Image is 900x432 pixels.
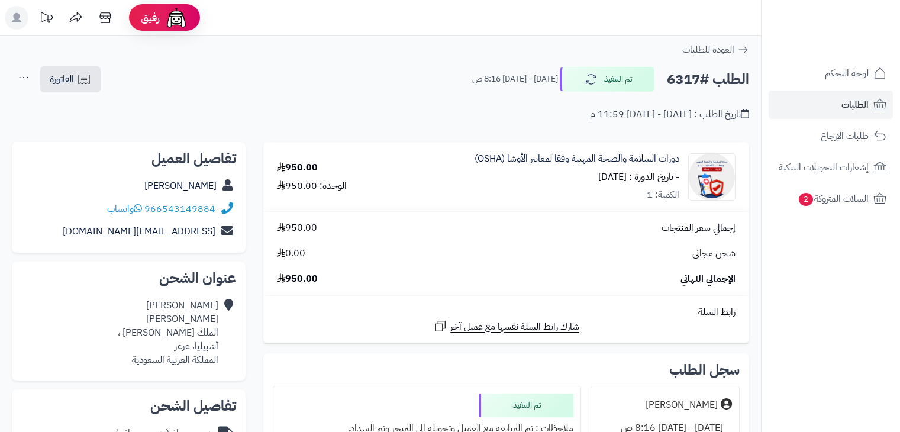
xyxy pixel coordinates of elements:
[662,221,736,235] span: إجمالي سعر المنتجات
[769,91,893,119] a: الطلبات
[472,73,558,85] small: [DATE] - [DATE] 8:16 ص
[646,398,718,412] div: [PERSON_NAME]
[689,153,735,201] img: 1752420691-%D8%A7%D9%84%D8%B3%D9%84%D8%A7%D9%85%D8%A9%20%D9%88%20%D8%A7%D9%84%D8%B5%D8%AD%D8%A9%2...
[769,153,893,182] a: إشعارات التحويلات البنكية
[680,272,736,286] span: الإجمالي النهائي
[277,161,318,175] div: 950.00
[560,67,654,92] button: تم التنفيذ
[799,193,813,206] span: 2
[144,202,215,216] a: 966543149884
[21,271,236,285] h2: عنوان الشحن
[841,96,869,113] span: الطلبات
[433,319,579,334] a: شارك رابط السلة نفسها مع عميل آخر
[820,33,889,58] img: logo-2.png
[825,65,869,82] span: لوحة التحكم
[450,320,579,334] span: شارك رابط السلة نفسها مع عميل آخر
[277,272,318,286] span: 950.00
[277,247,305,260] span: 0.00
[769,185,893,213] a: السلات المتروكة2
[144,179,217,193] a: [PERSON_NAME]
[798,191,869,207] span: السلات المتروكة
[277,221,317,235] span: 950.00
[21,151,236,166] h2: تفاصيل العميل
[21,399,236,413] h2: تفاصيل الشحن
[821,128,869,144] span: طلبات الإرجاع
[769,59,893,88] a: لوحة التحكم
[692,247,736,260] span: شحن مجاني
[479,394,573,417] div: تم التنفيذ
[669,363,740,377] h3: سجل الطلب
[475,152,679,166] a: دورات السلامة والصحة المهنية وفقا لمعايير الأوشا (OSHA)
[769,122,893,150] a: طلبات الإرجاع
[50,72,74,86] span: الفاتورة
[682,43,749,57] a: العودة للطلبات
[31,6,61,33] a: تحديثات المنصة
[779,159,869,176] span: إشعارات التحويلات البنكية
[141,11,160,25] span: رفيق
[667,67,749,92] h2: الطلب #6317
[268,305,744,319] div: رابط السلة
[277,179,347,193] div: الوحدة: 950.00
[647,188,679,202] div: الكمية: 1
[118,299,218,366] div: [PERSON_NAME] [PERSON_NAME] الملك [PERSON_NAME] ، أشبيليا، عرعر المملكة العربية السعودية
[590,108,749,121] div: تاريخ الطلب : [DATE] - [DATE] 11:59 م
[682,43,734,57] span: العودة للطلبات
[107,202,142,216] a: واتساب
[40,66,101,92] a: الفاتورة
[63,224,215,238] a: [EMAIL_ADDRESS][DOMAIN_NAME]
[598,170,679,184] small: - تاريخ الدورة : [DATE]
[164,6,188,30] img: ai-face.png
